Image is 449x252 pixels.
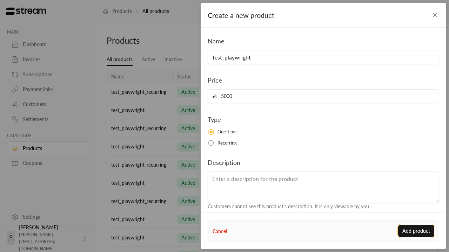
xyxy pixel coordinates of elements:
label: Name [208,36,224,46]
span: Create a new product [208,11,274,19]
label: Description [208,157,240,167]
button: Add product [398,225,434,237]
span: Customers cannot see this product's description. It is only viewable by you [208,203,369,209]
button: Cancel [213,227,227,235]
input: Enter the name of the product [208,50,439,64]
span: Recurring [217,140,237,147]
input: Enter the price for the product [217,90,435,103]
label: Type [208,114,221,124]
label: Price [208,75,222,85]
span: One-time [217,128,237,135]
